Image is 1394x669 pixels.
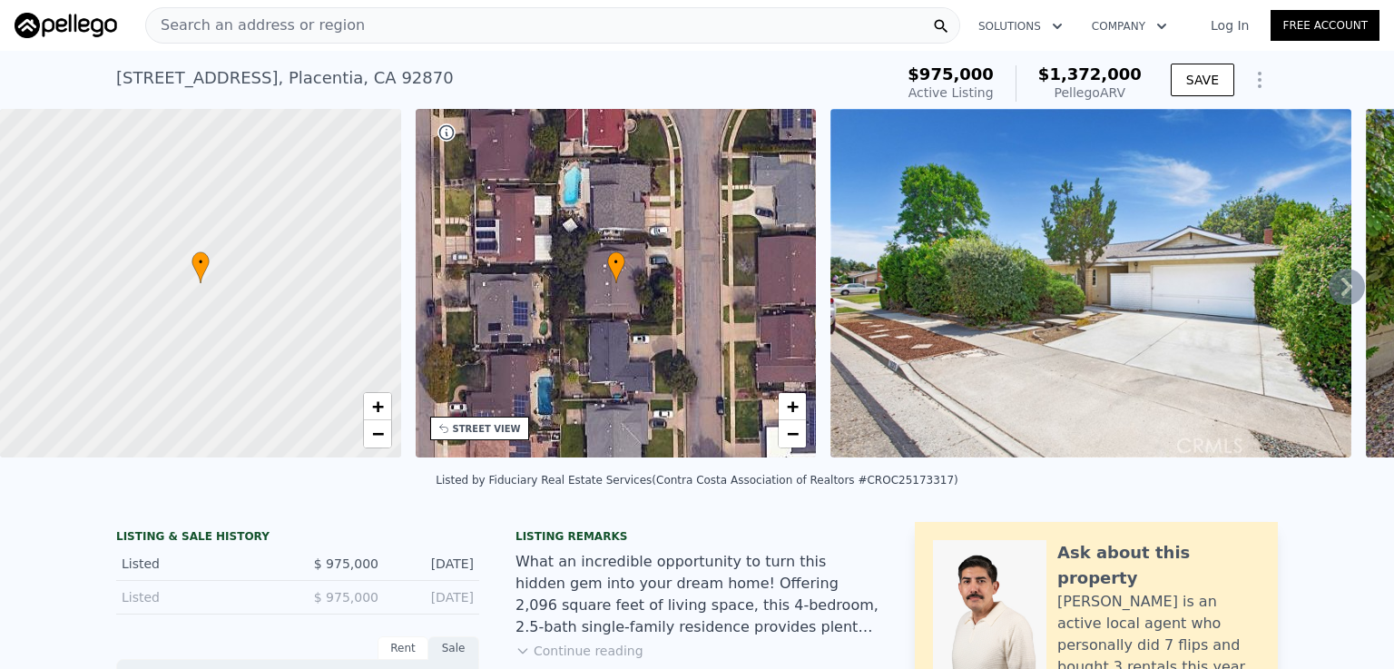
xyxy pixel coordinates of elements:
img: Sale: 167339901 Parcel: 63300674 [830,109,1351,457]
span: $1,372,000 [1038,64,1142,84]
div: Listed [122,555,283,573]
div: Listed by Fiduciary Real Estate Services (Contra Costa Association of Realtors #CROC25173317) [436,474,958,487]
a: Zoom in [364,393,391,420]
span: • [607,254,625,271]
span: − [787,422,799,445]
div: [STREET_ADDRESS] , Placentia , CA 92870 [116,65,454,91]
button: Show Options [1242,62,1278,98]
span: Active Listing [908,85,994,100]
div: • [607,251,625,283]
span: • [191,254,210,271]
span: + [787,395,799,418]
a: Log In [1189,16,1271,34]
span: $ 975,000 [314,590,378,605]
button: SAVE [1171,64,1234,96]
div: [DATE] [393,588,474,606]
button: Continue reading [515,642,643,660]
a: Zoom out [364,420,391,448]
span: $975,000 [908,64,994,84]
div: What an incredible opportunity to turn this hidden gem into your dream home! Offering 2,096 squar... [515,551,879,638]
button: Solutions [964,10,1077,43]
a: Zoom out [779,420,806,448]
a: Zoom in [779,393,806,420]
div: [DATE] [393,555,474,573]
div: Ask about this property [1057,540,1260,591]
div: Sale [428,636,479,660]
div: STREET VIEW [453,422,521,436]
div: Listing remarks [515,529,879,544]
span: $ 975,000 [314,556,378,571]
div: • [191,251,210,283]
a: Free Account [1271,10,1379,41]
div: LISTING & SALE HISTORY [116,529,479,547]
div: Listed [122,588,283,606]
div: Rent [378,636,428,660]
div: Pellego ARV [1038,84,1142,102]
span: + [371,395,383,418]
button: Company [1077,10,1182,43]
span: − [371,422,383,445]
span: Search an address or region [146,15,365,36]
img: Pellego [15,13,117,38]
